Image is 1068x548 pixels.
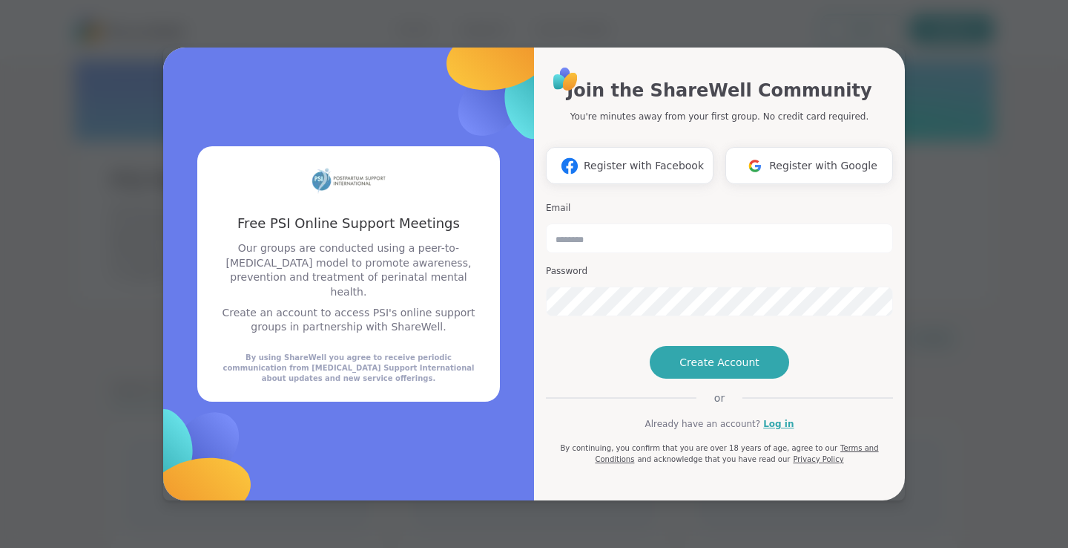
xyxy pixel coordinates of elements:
p: You're minutes away from your first group. No credit card required. [570,110,868,123]
span: and acknowledge that you have read our [637,455,790,463]
button: Create Account [650,346,789,379]
img: ShareWell Logomark [556,152,584,180]
img: ShareWell Logomark [741,152,769,180]
h1: Join the ShareWell Community [567,77,871,104]
img: ShareWell Logo [549,62,582,96]
span: Create Account [679,355,759,370]
h3: Password [546,265,893,278]
h3: Email [546,202,893,215]
button: Register with Facebook [546,147,713,184]
a: Privacy Policy [793,455,843,463]
img: partner logo [311,164,386,196]
span: By continuing, you confirm that you are over 18 years of age, agree to our [560,444,837,452]
span: or [696,391,742,405]
p: Create an account to access PSI's online support groups in partnership with ShareWell. [215,306,482,335]
span: Already have an account? [645,417,760,431]
button: Register with Google [725,147,893,184]
span: Register with Facebook [584,158,704,174]
span: Register with Google [769,158,877,174]
h3: Free PSI Online Support Meetings [215,214,482,232]
a: Log in [763,417,794,431]
p: Our groups are conducted using a peer-to-[MEDICAL_DATA] model to promote awareness, prevention an... [215,241,482,299]
a: Terms and Conditions [595,444,878,463]
div: By using ShareWell you agree to receive periodic communication from [MEDICAL_DATA] Support Intern... [215,353,482,384]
